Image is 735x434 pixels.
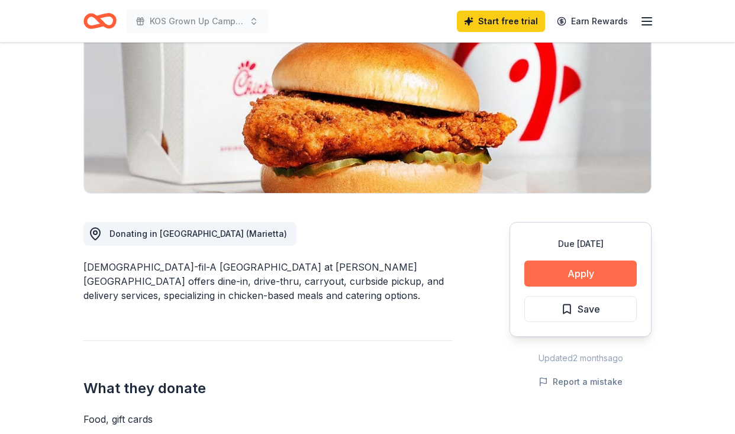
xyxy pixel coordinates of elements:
div: [DEMOGRAPHIC_DATA]-fil-A [GEOGRAPHIC_DATA] at [PERSON_NAME][GEOGRAPHIC_DATA] offers dine-in, driv... [83,260,453,303]
button: KOS Grown Up Camp: Rekindling Childhood Wonder [126,9,268,33]
span: KOS Grown Up Camp: Rekindling Childhood Wonder [150,14,244,28]
span: Donating in [GEOGRAPHIC_DATA] (Marietta) [109,229,287,239]
button: Apply [524,261,637,287]
div: Updated 2 months ago [510,351,652,365]
a: Home [83,7,117,35]
div: Food, gift cards [83,412,453,426]
h2: What they donate [83,379,453,398]
a: Start free trial [457,11,545,32]
button: Save [524,296,637,322]
a: Earn Rewards [550,11,635,32]
span: Save [578,301,600,317]
div: Due [DATE] [524,237,637,251]
button: Report a mistake [539,375,623,389]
